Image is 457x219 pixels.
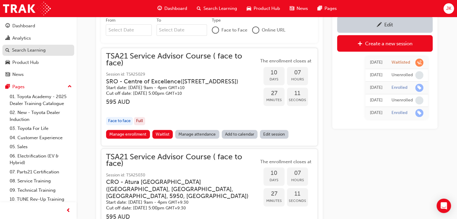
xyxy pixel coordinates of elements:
span: pages-icon [5,84,10,90]
a: News [2,69,74,80]
h3: 595 AUD [106,98,259,105]
button: Pages [2,81,74,92]
div: Dashboard [12,22,35,29]
span: Hours [287,177,308,184]
span: Product Hub [254,5,280,12]
span: prev-icon [66,207,71,214]
span: 11 [287,190,308,197]
div: Type [212,17,221,23]
a: 02. New - Toyota Dealer Induction [7,108,74,124]
span: pages-icon [318,5,322,12]
span: Search Learning [203,5,237,12]
a: 09. Technical Training [7,186,74,195]
h5: Start date: [DATE] 9am - 4pm [106,85,249,91]
a: 04. Customer Experience [7,133,74,142]
span: news-icon [290,5,294,12]
span: 10 [264,69,285,76]
a: Add to calendar [222,130,258,139]
a: 05. Sales [7,142,74,151]
span: learningRecordVerb_ENROLL-icon [415,84,423,92]
button: JK [443,3,454,14]
span: learningRecordVerb_ENROLL-icon [415,109,423,117]
span: guage-icon [5,23,10,29]
button: DashboardAnalyticsSearch LearningProduct HubNews [2,19,74,81]
span: learningRecordVerb_WAITLIST-icon [415,58,423,67]
div: Tue Feb 04 2025 13:20:21 GMT+1100 (Australian Eastern Daylight Time) [370,84,382,91]
span: Online URL [262,27,285,34]
div: Edit [384,22,393,28]
a: 08. Service Training [7,176,74,186]
div: Open Intercom Messenger [437,199,451,213]
a: Analytics [2,33,74,44]
div: Product Hub [12,59,39,66]
h3: SRO - Centre of Excellence ( [STREET_ADDRESS] ) [106,78,249,85]
span: 27 [264,190,285,197]
div: Analytics [12,35,31,42]
div: Tue Feb 04 2025 13:27:33 GMT+1100 (Australian Eastern Daylight Time) [370,72,382,79]
span: Pages [324,5,337,12]
span: 07 [287,170,308,177]
a: Edit [337,16,433,33]
div: Wed Jan 22 2025 09:39:55 GMT+1100 (Australian Eastern Daylight Time) [370,97,382,104]
span: Minutes [264,197,285,204]
div: Unenrolled [391,97,413,103]
span: Dashboard [164,5,187,12]
span: Days [264,177,285,184]
div: To [157,17,161,23]
a: 01. Toyota Academy - 2025 Dealer Training Catalogue [7,92,74,108]
span: 11 [287,90,308,97]
span: Waitlist [156,132,169,137]
button: TSA21 Service Advisor Course ( face to face)Session id: TSA25029SRO - Centre of Excellence([STREE... [106,53,313,141]
a: Trak [3,2,51,15]
span: learningRecordVerb_NONE-icon [415,71,423,79]
span: Minutes [264,97,285,103]
div: Full [134,117,145,125]
span: The enrollment closes at [259,58,313,64]
div: Face to face [106,117,133,125]
span: Australian Eastern Standard Time GMT+10 [166,91,182,96]
div: Unenrolled [391,72,413,78]
span: JK [446,5,451,12]
span: Australian Central Standard Time GMT+9:30 [168,200,188,205]
a: Manage attendance [175,130,219,139]
span: TSA21 Service Advisor Course ( face to face) [106,154,259,167]
span: Face to Face [221,27,247,34]
span: learningRecordVerb_NONE-icon [415,96,423,104]
span: Session id: TSA25030 [106,172,259,179]
span: Australian Eastern Standard Time GMT+10 [168,85,184,90]
span: The enrollment closes at [259,158,313,165]
span: car-icon [247,5,251,12]
div: Wed Jan 22 2025 09:39:11 GMT+1100 (Australian Eastern Daylight Time) [370,109,382,116]
span: 07 [287,69,308,76]
input: To [157,24,207,36]
span: Seconds [287,197,308,204]
span: news-icon [5,72,10,77]
div: Create a new session [365,40,413,46]
span: search-icon [5,48,10,53]
a: guage-iconDashboard [153,2,192,15]
div: From [106,17,115,23]
span: car-icon [5,60,10,65]
h3: CRO - Atura [GEOGRAPHIC_DATA] ( [GEOGRAPHIC_DATA], [GEOGRAPHIC_DATA], [GEOGRAPHIC_DATA], 5950, [G... [106,178,249,199]
div: Enrolled [391,85,407,91]
span: chart-icon [5,36,10,41]
span: guage-icon [157,5,162,12]
button: Waitlist [152,130,173,139]
h5: Start date: [DATE] 9am - 4pm [106,199,249,205]
h5: Cut off date: [DATE] 5:00pm [106,205,249,211]
a: Create a new session [337,35,433,52]
a: Search Learning [2,45,74,56]
div: Pages [12,83,25,90]
a: news-iconNews [285,2,313,15]
a: Product Hub [2,57,74,68]
div: Tue Jul 29 2025 07:51:23 GMT+1000 (Australian Eastern Standard Time) [370,59,382,66]
span: 10 [264,170,285,177]
a: search-iconSearch Learning [192,2,242,15]
a: 06. Electrification (EV & Hybrid) [7,151,74,167]
div: Waitlisted [391,60,410,65]
span: Australian Central Standard Time GMT+9:30 [166,205,186,211]
span: News [297,5,308,12]
span: pencil-icon [377,22,382,28]
input: From [106,24,152,36]
div: News [12,71,24,78]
